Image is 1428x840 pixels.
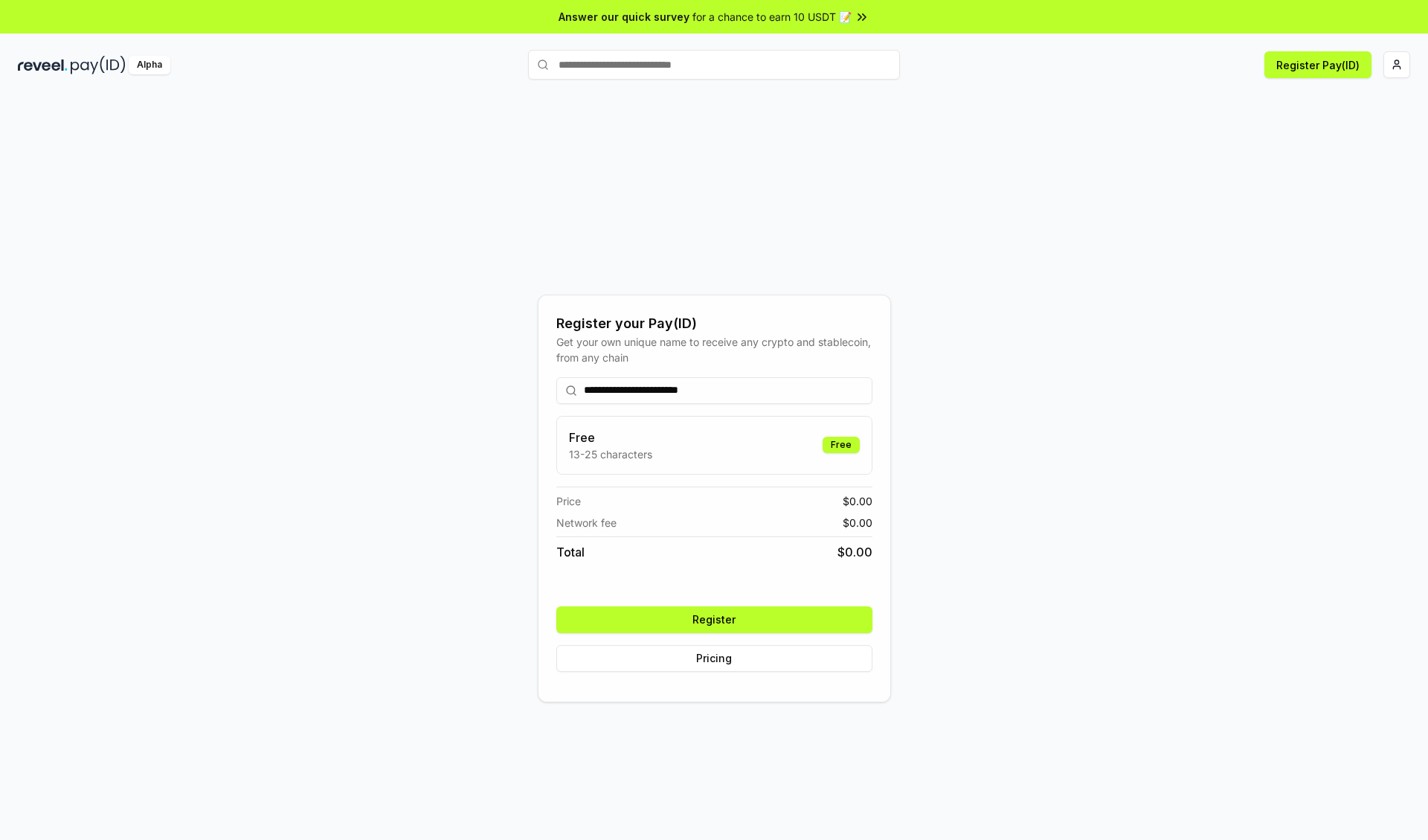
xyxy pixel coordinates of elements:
[556,645,872,672] button: Pricing
[837,543,872,561] span: $ 0.00
[556,493,581,509] span: Price
[559,9,689,25] span: Answer our quick survey
[692,9,852,25] span: for a chance to earn 10 USDT 📝
[556,606,872,633] button: Register
[569,446,652,462] p: 13-25 characters
[843,515,872,530] span: $ 0.00
[18,56,68,74] img: reveel_dark
[556,515,617,530] span: Network fee
[71,56,126,74] img: pay_id
[129,56,170,74] div: Alpha
[556,313,872,334] div: Register your Pay(ID)
[556,334,872,365] div: Get your own unique name to receive any crypto and stablecoin, from any chain
[823,437,860,453] div: Free
[843,493,872,509] span: $ 0.00
[569,429,652,446] h3: Free
[1264,51,1371,78] button: Register Pay(ID)
[556,543,585,561] span: Total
